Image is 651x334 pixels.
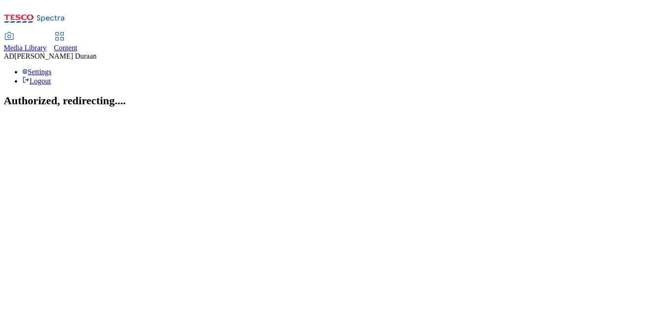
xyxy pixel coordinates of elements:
h2: Authorized, redirecting.... [4,95,647,107]
span: [PERSON_NAME] Duraan [14,52,96,60]
span: Content [54,44,78,52]
span: AD [4,52,14,60]
span: Media Library [4,44,47,52]
a: Media Library [4,33,47,52]
a: Settings [22,68,52,76]
a: Content [54,33,78,52]
a: Logout [22,77,51,85]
